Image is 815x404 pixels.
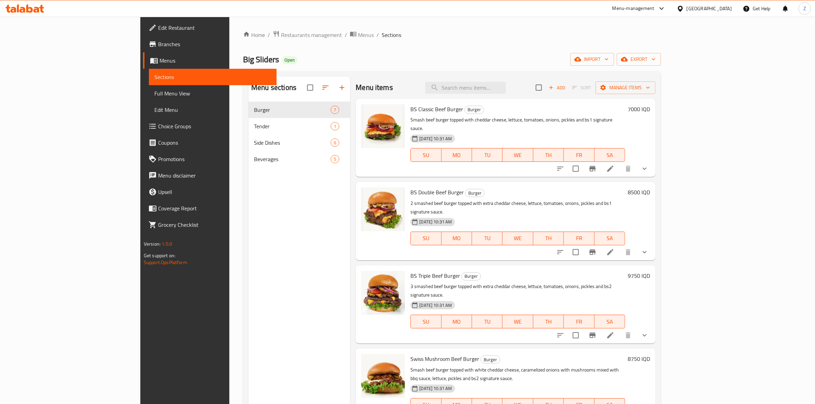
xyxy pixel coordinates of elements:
[254,155,331,163] span: Beverages
[442,148,472,162] button: MO
[475,150,500,160] span: TU
[566,233,591,243] span: FR
[361,104,405,148] img: BS Classic Beef Burger
[462,272,481,280] span: Burger
[158,122,271,130] span: Choice Groups
[536,150,561,160] span: TH
[303,80,317,95] span: Select all sections
[143,217,277,233] a: Grocery Checklist
[687,5,732,12] div: [GEOGRAPHIC_DATA]
[466,189,484,197] span: Burger
[570,53,614,66] button: import
[410,271,460,281] span: BS Triple Beef Burger
[345,31,347,39] li: /
[410,282,625,299] p: 3 smashed beef burger topped with extra cheddar cheese, lettuce, tomatoes, onions, pickles and bs...
[552,160,569,177] button: sort-choices
[143,52,277,69] a: Menus
[254,106,331,114] div: Burger
[249,151,350,167] div: Beverages5
[595,232,625,245] button: SA
[606,331,614,339] a: Edit menu item
[596,81,655,94] button: Manage items
[640,248,649,256] svg: Show Choices
[564,315,594,328] button: FR
[584,244,601,260] button: Branch-specific-item
[413,233,438,243] span: SU
[472,315,502,328] button: TU
[417,385,455,392] span: [DATE] 10:31 AM
[334,79,350,96] button: Add section
[249,134,350,151] div: Side Dishes6
[331,156,339,162] span: 5
[410,104,463,114] span: BS Classic Beef Burger
[254,122,331,130] span: Tender
[149,102,277,118] a: Edit Menu
[158,221,271,229] span: Grocery Checklist
[597,150,622,160] span: SA
[475,317,500,327] span: TU
[620,244,636,260] button: delete
[472,232,502,245] button: TU
[356,82,393,93] h2: Menu items
[410,366,625,383] p: Smash beef burger topped with white cheddar cheese, caramelized onions with mushrooms mixed with ...
[620,327,636,343] button: delete
[158,139,271,147] span: Coupons
[568,82,596,93] span: Select section first
[317,79,334,96] span: Sort sections
[350,30,374,39] a: Menus
[546,82,568,93] button: Add
[569,161,583,176] span: Select to update
[158,40,271,48] span: Branches
[331,155,339,163] div: items
[597,233,622,243] span: SA
[382,31,401,39] span: Sections
[601,83,650,92] span: Manage items
[464,106,484,114] div: Burger
[640,165,649,173] svg: Show Choices
[505,150,530,160] span: WE
[472,148,502,162] button: TU
[505,317,530,327] span: WE
[595,315,625,328] button: SA
[536,233,561,243] span: TH
[331,139,339,147] div: items
[410,116,625,133] p: Smash beef burger topped with cheddar cheese, lettuce, tomatoes, onions, pickles and bs1 signatur...
[149,69,277,85] a: Sections
[149,85,277,102] a: Full Menu View
[502,315,533,328] button: WE
[154,73,271,81] span: Sections
[143,118,277,134] a: Choice Groups
[569,328,583,342] span: Select to update
[361,271,405,315] img: BS Triple Beef Burger
[620,160,636,177] button: delete
[442,232,472,245] button: MO
[243,30,661,39] nav: breadcrumb
[444,233,469,243] span: MO
[584,327,601,343] button: Branch-specific-item
[584,160,601,177] button: Branch-specific-item
[410,315,441,328] button: SU
[481,356,500,364] span: Burger
[331,123,339,130] span: 1
[413,150,438,160] span: SU
[502,148,533,162] button: WE
[143,19,277,36] a: Edit Restaurant
[361,354,405,398] img: Swiss Mushroom Beef Burger
[444,317,469,327] span: MO
[442,315,472,328] button: MO
[143,134,277,151] a: Coupons
[595,148,625,162] button: SA
[158,188,271,196] span: Upsell
[564,148,594,162] button: FR
[144,251,175,260] span: Get support on:
[444,150,469,160] span: MO
[569,245,583,259] span: Select to update
[636,327,653,343] button: show more
[636,160,653,177] button: show more
[532,80,546,95] span: Select section
[417,302,455,309] span: [DATE] 10:31 AM
[566,317,591,327] span: FR
[533,315,564,328] button: TH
